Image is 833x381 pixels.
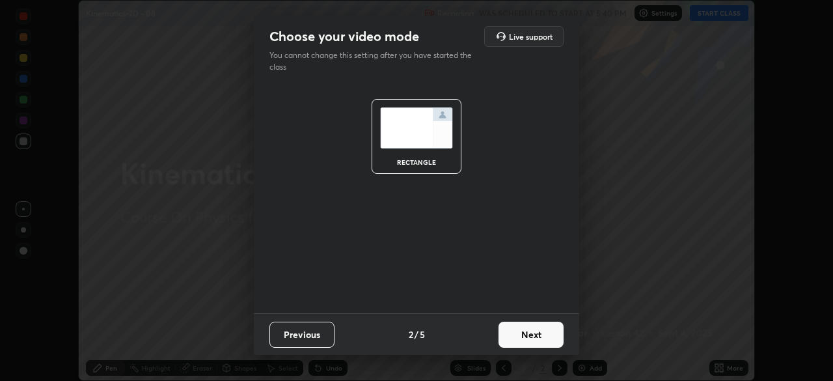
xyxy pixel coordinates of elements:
[269,322,335,348] button: Previous
[269,49,480,73] p: You cannot change this setting after you have started the class
[498,322,564,348] button: Next
[420,328,425,341] h4: 5
[390,159,443,165] div: rectangle
[380,107,453,148] img: normalScreenIcon.ae25ed63.svg
[509,33,553,40] h5: Live support
[269,28,419,45] h2: Choose your video mode
[409,328,413,341] h4: 2
[415,328,418,341] h4: /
